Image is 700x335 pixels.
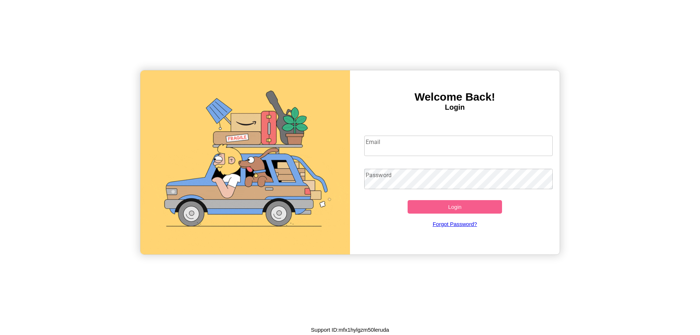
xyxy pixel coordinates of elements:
button: Login [408,200,502,214]
h4: Login [350,103,560,112]
a: Forgot Password? [361,214,549,234]
h3: Welcome Back! [350,91,560,103]
p: Support ID: mfx1hylgzm50leruda [311,325,389,335]
img: gif [140,70,350,254]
